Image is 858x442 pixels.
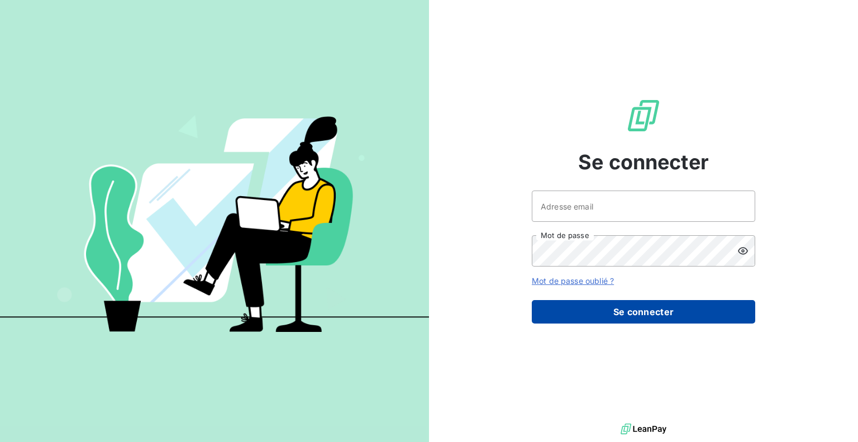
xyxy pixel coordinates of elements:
img: Logo LeanPay [626,98,661,134]
input: placeholder [532,191,755,222]
button: Se connecter [532,300,755,324]
a: Mot de passe oublié ? [532,276,614,286]
span: Se connecter [578,147,709,177]
img: logo [621,421,666,438]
